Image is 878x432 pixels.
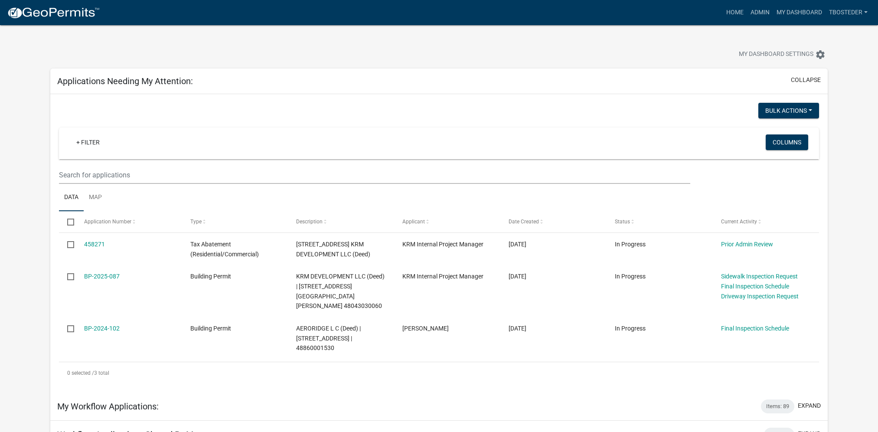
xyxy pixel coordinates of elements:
[190,241,259,258] span: Tax Abatement (Residential/Commercial)
[509,219,539,225] span: Date Created
[773,4,826,21] a: My Dashboard
[59,166,690,184] input: Search for applications
[59,362,819,384] div: 3 total
[84,241,105,248] a: 458271
[747,4,773,21] a: Admin
[67,370,94,376] span: 0 selected /
[721,325,789,332] a: Final Inspection Schedule
[402,241,483,248] span: KRM Internal Project Manager
[296,219,323,225] span: Description
[607,211,713,232] datatable-header-cell: Status
[190,325,231,332] span: Building Permit
[615,219,630,225] span: Status
[402,273,483,280] span: KRM Internal Project Manager
[84,184,107,212] a: Map
[739,49,813,60] span: My Dashboard Settings
[84,273,120,280] a: BP-2025-087
[723,4,747,21] a: Home
[190,219,202,225] span: Type
[758,103,819,118] button: Bulk Actions
[761,399,794,413] div: Items: 89
[57,76,193,86] h5: Applications Needing My Attention:
[50,94,828,393] div: collapse
[402,325,449,332] span: tyler
[791,75,821,85] button: collapse
[509,325,526,332] span: 07/31/2024
[59,211,75,232] datatable-header-cell: Select
[766,134,808,150] button: Columns
[721,241,773,248] a: Prior Admin Review
[615,241,646,248] span: In Progress
[500,211,607,232] datatable-header-cell: Date Created
[615,273,646,280] span: In Progress
[296,273,385,309] span: KRM DEVELOPMENT LLC (Deed) | 1602 E GIRARD AVE | 48043030060
[182,211,288,232] datatable-header-cell: Type
[509,273,526,280] span: 04/28/2025
[190,273,231,280] span: Building Permit
[69,134,107,150] a: + Filter
[288,211,394,232] datatable-header-cell: Description
[296,325,361,352] span: AERORIDGE L C (Deed) | 1009 S JEFFERSON WAY | 48860001530
[798,401,821,410] button: expand
[721,219,757,225] span: Current Activity
[721,293,799,300] a: Driveway Inspection Request
[84,325,120,332] a: BP-2024-102
[712,211,819,232] datatable-header-cell: Current Activity
[721,273,798,280] a: Sidewalk Inspection Request
[721,283,789,290] a: Final Inspection Schedule
[402,219,425,225] span: Applicant
[509,241,526,248] span: 08/01/2025
[394,211,500,232] datatable-header-cell: Applicant
[76,211,182,232] datatable-header-cell: Application Number
[59,184,84,212] a: Data
[615,325,646,332] span: In Progress
[732,46,832,63] button: My Dashboard Settingssettings
[84,219,131,225] span: Application Number
[826,4,871,21] a: tbosteder
[57,401,159,412] h5: My Workflow Applications:
[815,49,826,60] i: settings
[296,241,370,258] span: 505 N 20TH ST KRM DEVELOPMENT LLC (Deed)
